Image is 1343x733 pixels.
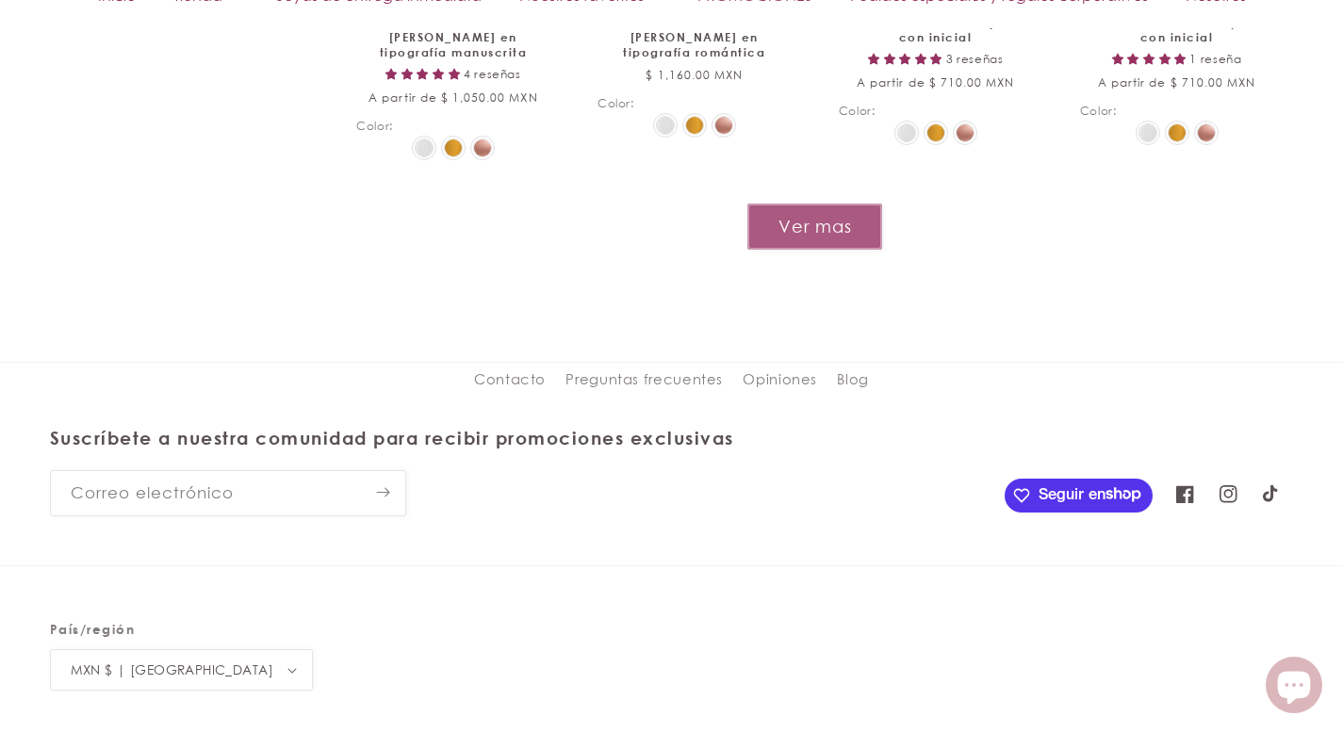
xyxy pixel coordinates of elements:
[1260,657,1328,718] inbox-online-store-chat: Chat de la tienda online Shopify
[598,16,792,60] a: Collar nombre [PERSON_NAME] en tipografía romántica
[100,111,144,123] div: Dominio
[227,111,296,123] div: Palabras clave
[53,30,92,45] div: v 4.0.25
[747,204,882,250] button: Ver mas
[474,367,546,397] a: Contacto
[206,109,221,124] img: tab_keywords_by_traffic_grey.svg
[71,660,274,679] span: MXN $ | [GEOGRAPHIC_DATA]
[30,49,45,64] img: website_grey.svg
[50,620,314,639] h2: País/región
[837,363,869,397] a: Blog
[50,649,314,691] button: MXN $ | [GEOGRAPHIC_DATA]
[50,427,995,450] h2: Suscríbete a nuestra comunidad para recibir promociones exclusivas
[79,109,94,124] img: tab_domain_overview_orange.svg
[356,16,550,60] a: Collar nombre [PERSON_NAME] en tipografía manuscrita
[51,471,405,515] input: Correo electrónico
[49,49,211,64] div: Dominio: [DOMAIN_NAME]
[1080,16,1274,45] a: Medalla redonda de plata con inicial
[361,470,404,516] button: Suscribirse
[743,363,817,397] a: Opiniones
[30,30,45,45] img: logo_orange.svg
[565,363,723,397] a: Preguntas frecuentes
[839,16,1033,45] a: Medalla ovalada de plata con inicial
